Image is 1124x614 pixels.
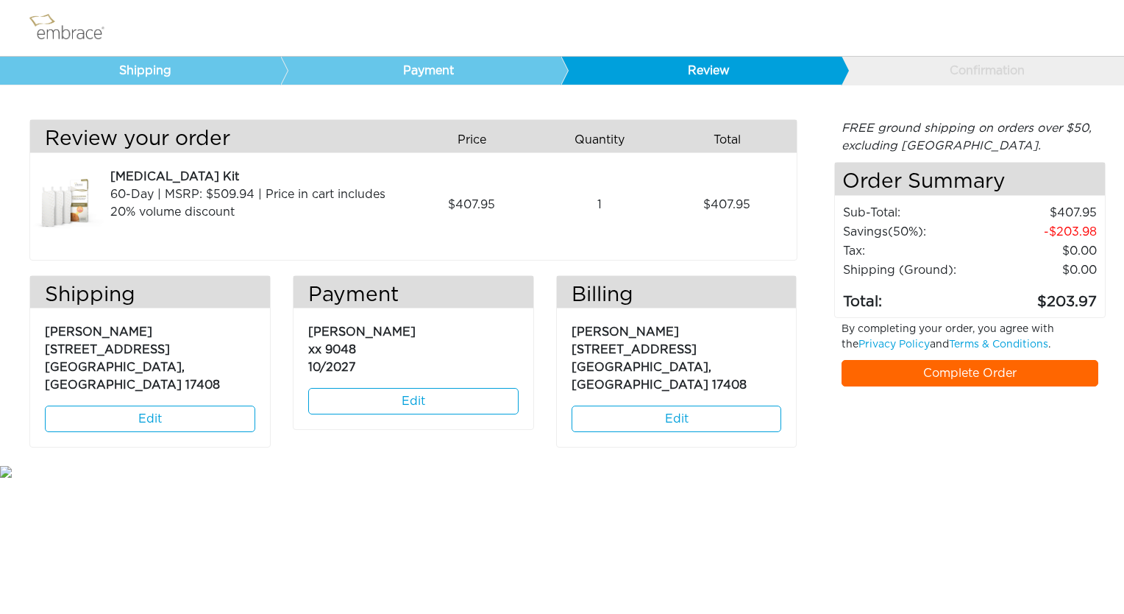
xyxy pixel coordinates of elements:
[842,280,983,314] td: Total:
[835,163,1106,196] h4: Order Summary
[308,344,356,356] span: xx 9048
[45,406,255,432] a: Edit
[842,241,983,261] td: Tax:
[841,57,1122,85] a: Confirmation
[26,10,121,46] img: logo.png
[858,339,930,350] a: Privacy Policy
[830,322,1110,360] div: By completing your order, you agree with the and .
[308,361,356,373] span: 10/2027
[983,280,1098,314] td: 203.97
[949,339,1048,350] a: Terms & Conditions
[597,196,602,214] span: 1
[308,326,416,338] span: [PERSON_NAME]
[575,131,625,149] span: Quantity
[557,283,797,308] h3: Billing
[308,388,519,414] a: Edit
[110,186,402,221] div: 60-Day | MSRP: $509.94 | Price in cart includes 20% volume discount
[983,203,1098,222] td: 407.95
[30,283,270,308] h3: Shipping
[983,241,1098,261] td: 0.00
[572,406,782,432] a: Edit
[280,57,561,85] a: Payment
[669,127,797,152] div: Total
[842,203,983,222] td: Sub-Total:
[703,196,750,214] span: 407.95
[294,283,533,308] h3: Payment
[983,222,1098,241] td: 203.98
[983,261,1098,280] td: $0.00
[888,226,923,238] span: (50%)
[561,57,842,85] a: Review
[572,316,782,394] p: [PERSON_NAME] [STREET_ADDRESS] [GEOGRAPHIC_DATA], [GEOGRAPHIC_DATA] 17408
[834,119,1106,155] div: FREE ground shipping on orders over $50, excluding [GEOGRAPHIC_DATA].
[842,261,983,280] td: Shipping (Ground):
[842,360,1099,387] a: Complete Order
[30,168,104,241] img: a09f5d18-8da6-11e7-9c79-02e45ca4b85b.jpeg
[110,168,402,186] div: [MEDICAL_DATA] Kit
[448,196,495,214] span: 407.95
[842,222,983,241] td: Savings :
[413,127,541,152] div: Price
[45,316,255,394] p: [PERSON_NAME] [STREET_ADDRESS] [GEOGRAPHIC_DATA], [GEOGRAPHIC_DATA] 17408
[30,127,402,152] h3: Review your order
